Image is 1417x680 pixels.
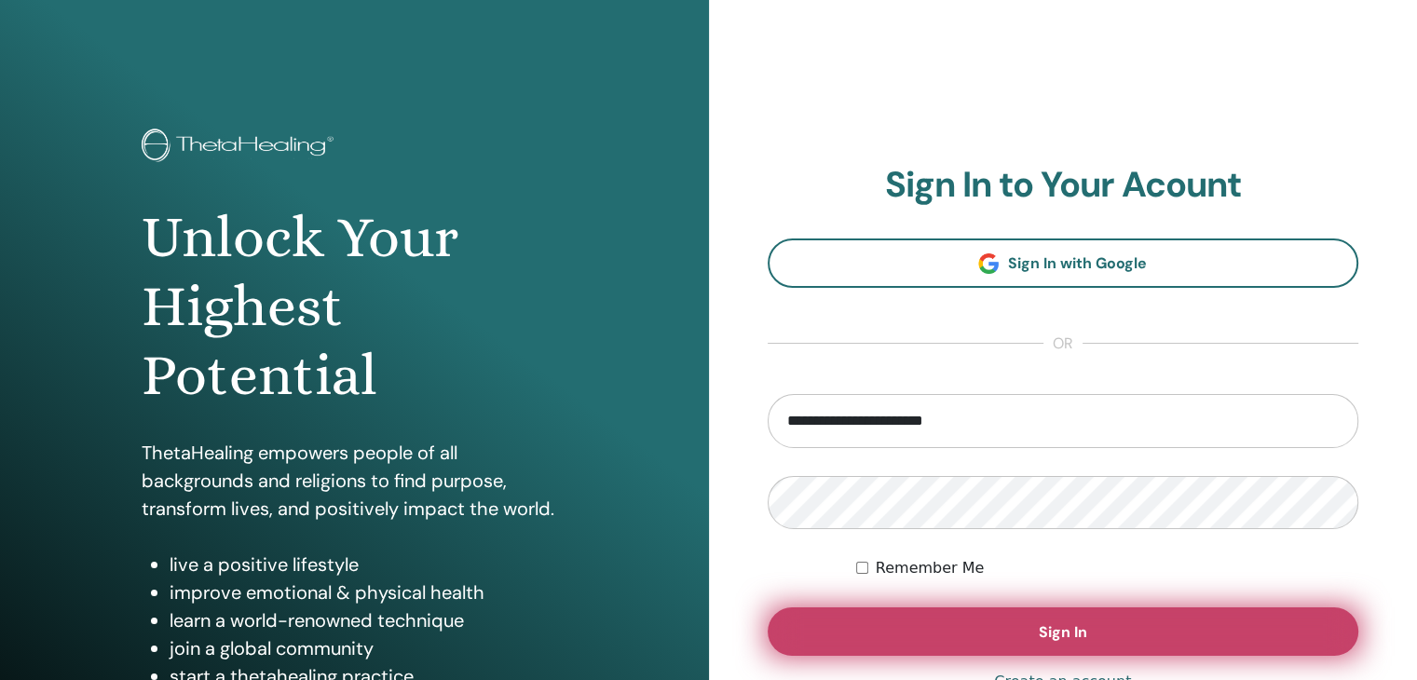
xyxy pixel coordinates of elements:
a: Sign In with Google [768,238,1359,288]
h1: Unlock Your Highest Potential [142,203,567,411]
span: Sign In [1039,622,1087,642]
li: live a positive lifestyle [170,551,567,578]
div: Keep me authenticated indefinitely or until I manually logout [856,557,1358,579]
span: Sign In with Google [1008,253,1147,273]
li: learn a world-renowned technique [170,606,567,634]
h2: Sign In to Your Acount [768,164,1359,207]
li: join a global community [170,634,567,662]
button: Sign In [768,607,1359,656]
p: ThetaHealing empowers people of all backgrounds and religions to find purpose, transform lives, a... [142,439,567,523]
span: or [1043,333,1083,355]
label: Remember Me [876,557,985,579]
li: improve emotional & physical health [170,578,567,606]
